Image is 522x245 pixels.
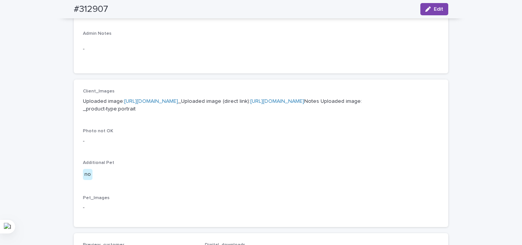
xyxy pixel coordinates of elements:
button: Edit [420,3,448,15]
span: Photo not OK [83,129,113,133]
span: Pet_Images [83,196,110,200]
a: [URL][DOMAIN_NAME] [124,99,178,104]
span: Additional Pet [83,161,114,165]
div: no [83,169,92,180]
span: Admin Notes [83,31,112,36]
a: [URL][DOMAIN_NAME] [250,99,304,104]
h2: #312907 [74,4,108,15]
p: - [83,204,439,212]
p: - [83,45,439,53]
span: Client_Images [83,89,115,94]
span: Edit [434,6,443,12]
p: - [83,137,439,145]
p: Uploaded image: _Uploaded image (direct link): Notes Uploaded image: _product-type:portrait [83,97,439,114]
